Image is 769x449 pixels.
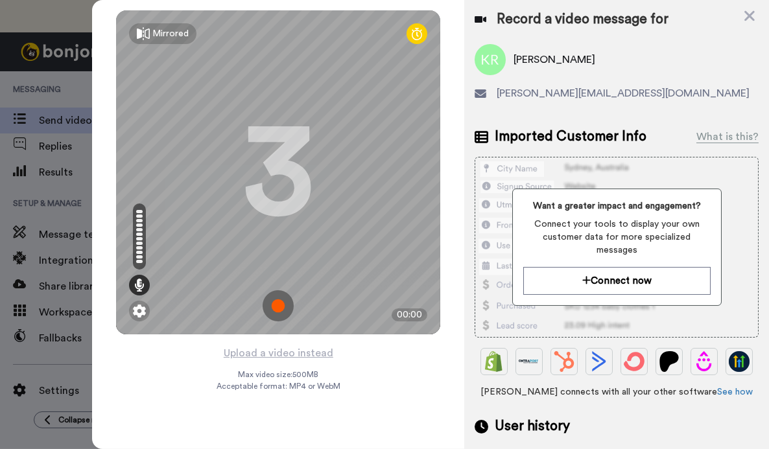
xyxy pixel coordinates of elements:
[717,387,753,397] a: See how
[729,351,750,372] img: GoHighLevel
[554,351,574,372] img: Hubspot
[495,417,570,436] span: User history
[659,351,680,372] img: Patreon
[523,267,711,295] button: Connect now
[696,129,759,144] div: What is this?
[243,124,314,221] div: 3
[519,351,539,372] img: Ontraport
[263,290,294,321] img: ic_record_start.svg
[523,200,711,213] span: Want a greater impact and engagement?
[238,369,318,380] span: Max video size: 500 MB
[217,381,340,391] span: Acceptable format: MP4 or WebM
[220,345,337,362] button: Upload a video instead
[624,351,645,372] img: ConvertKit
[392,308,427,321] div: 00:00
[495,127,646,146] span: Imported Customer Info
[523,218,711,257] span: Connect your tools to display your own customer data for more specialized messages
[694,351,715,372] img: Drip
[484,351,504,372] img: Shopify
[475,386,759,398] span: [PERSON_NAME] connects with all your other software
[589,351,609,372] img: ActiveCampaign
